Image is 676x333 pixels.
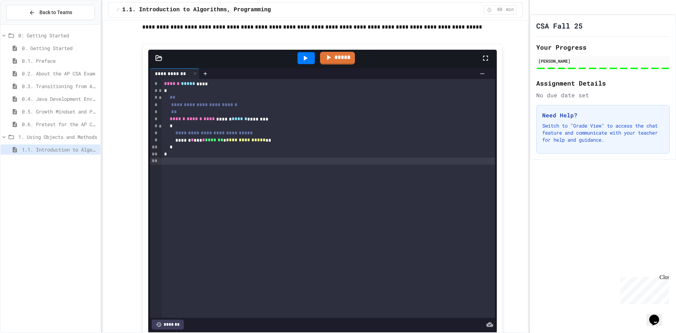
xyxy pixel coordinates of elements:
span: 0: Getting Started [18,32,98,39]
div: No due date set [536,91,670,99]
div: Chat with us now!Close [3,3,49,45]
span: 0.3. Transitioning from AP CSP to AP CSA [22,82,98,90]
span: 0.1. Preface [22,57,98,64]
p: Switch to "Grade View" to access the chat feature and communicate with your teacher for help and ... [542,122,664,143]
span: Back to Teams [39,9,72,16]
span: / [117,7,119,13]
span: 1.1. Introduction to Algorithms, Programming, and Compilers [122,6,322,14]
div: [PERSON_NAME] [538,58,668,64]
span: 0. Getting Started [22,44,98,52]
span: 0.4. Java Development Environments [22,95,98,103]
span: 1. Using Objects and Methods [18,133,98,141]
span: 0.5. Growth Mindset and Pair Programming [22,108,98,115]
span: 1.1. Introduction to Algorithms, Programming, and Compilers [22,146,98,153]
button: Back to Teams [6,5,95,20]
span: 0.6. Pretest for the AP CSA Exam [22,121,98,128]
span: 0.2. About the AP CSA Exam [22,70,98,77]
span: 60 [494,7,505,13]
iframe: chat widget [618,274,669,304]
iframe: chat widget [646,305,669,326]
h3: Need Help? [542,111,664,119]
span: min [506,7,514,13]
h2: Assignment Details [536,78,670,88]
h2: Your Progress [536,42,670,52]
h1: CSA Fall 25 [536,21,583,31]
